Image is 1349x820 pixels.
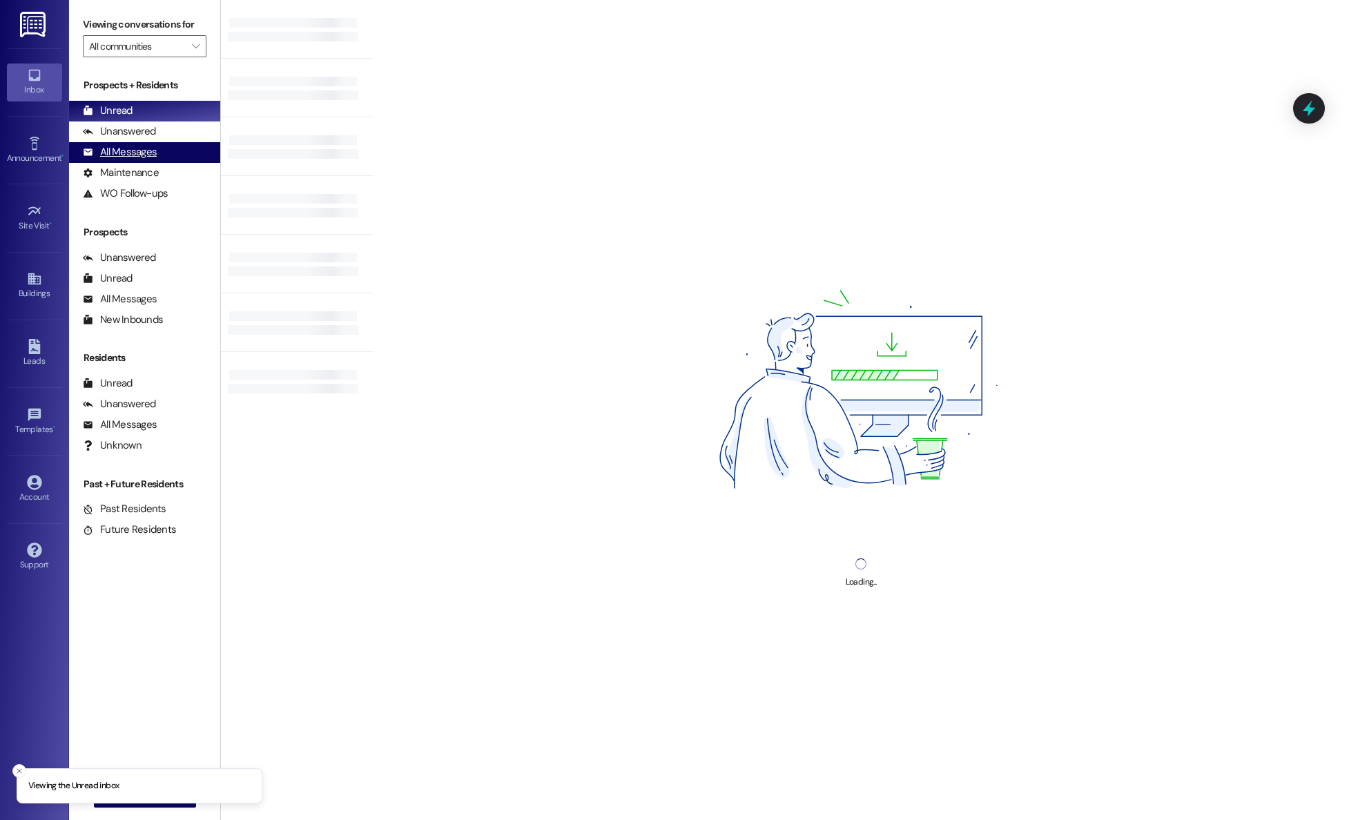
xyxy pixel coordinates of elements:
div: New Inbounds [83,313,163,327]
span: • [53,422,55,432]
a: Leads [7,335,62,372]
div: Unanswered [83,251,156,265]
div: Maintenance [83,166,159,180]
label: Viewing conversations for [83,14,206,35]
div: Unread [83,271,133,286]
a: Support [7,538,62,576]
div: Past + Future Residents [69,477,220,491]
a: Templates • [7,403,62,440]
a: Account [7,471,62,508]
div: Loading... [846,575,877,589]
span: • [61,151,64,161]
div: Past Residents [83,502,166,516]
div: All Messages [83,292,157,306]
a: Buildings [7,267,62,304]
div: Unanswered [83,397,156,411]
div: Prospects [69,225,220,240]
a: Site Visit • [7,199,62,237]
div: Unknown [83,438,142,453]
div: Unread [83,104,133,118]
input: All communities [89,35,184,57]
div: All Messages [83,145,157,159]
div: Prospects + Residents [69,78,220,92]
i:  [192,41,200,52]
div: Future Residents [83,523,176,537]
div: Unanswered [83,124,156,139]
div: Unread [83,376,133,391]
button: Close toast [12,764,26,778]
a: Inbox [7,64,62,101]
div: All Messages [83,418,157,432]
span: • [50,219,52,228]
img: ResiDesk Logo [20,12,48,37]
p: Viewing the Unread inbox [28,780,119,792]
div: Residents [69,351,220,365]
div: WO Follow-ups [83,186,168,201]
